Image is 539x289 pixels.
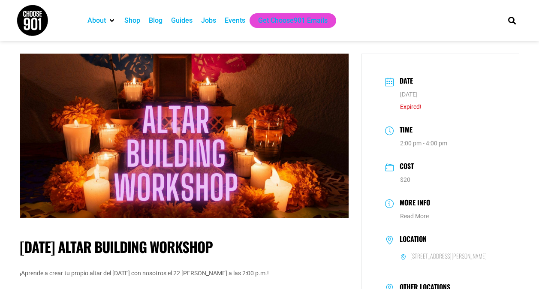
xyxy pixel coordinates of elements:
a: Shop [124,15,140,26]
a: Guides [171,15,193,26]
dd: $20 [385,175,496,184]
span: [DATE] [400,91,418,98]
h3: Time [395,124,413,137]
nav: Main nav [83,13,493,28]
span: Expired! [400,103,422,110]
a: About [87,15,106,26]
a: Events [225,15,245,26]
div: Search [505,13,519,27]
p: ¡Aprende a crear tu propio altar del [DATE] con nosotros el 22 [PERSON_NAME] a las 2:00 p.m.! [20,268,349,279]
h3: More Info [395,197,430,210]
h3: Date [395,75,413,88]
h3: Location [395,235,427,245]
img: A decorative altar adorned with lit candles and marigold flowers, featuring text in the center th... [20,54,349,218]
div: About [83,13,120,28]
a: Jobs [201,15,216,26]
a: Get Choose901 Emails [258,15,328,26]
a: Read More [400,213,429,220]
h1: [DATE] Altar Building Workshop [20,238,349,256]
a: Blog [149,15,163,26]
h3: Cost [395,161,414,173]
h6: [STREET_ADDRESS][PERSON_NAME] [410,252,487,260]
abbr: 2:00 pm - 4:00 pm [400,140,447,147]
